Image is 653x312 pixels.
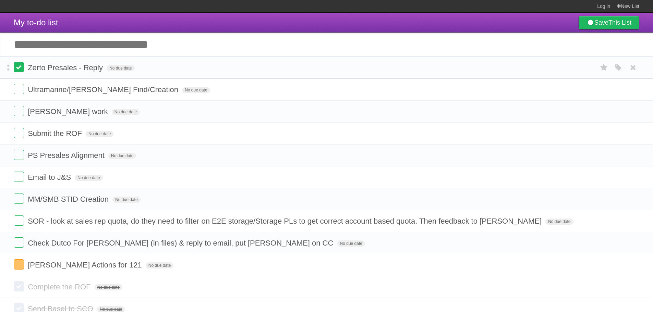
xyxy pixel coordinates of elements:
a: SaveThis List [579,16,639,29]
span: [PERSON_NAME] Actions for 121 [28,261,144,269]
span: Email to J&S [28,173,73,182]
label: Done [14,128,24,138]
label: Done [14,150,24,160]
span: SOR - look at sales rep quota, do they need to filter on E2E storage/Storage PLs to get correct a... [28,217,543,225]
label: Done [14,106,24,116]
span: [PERSON_NAME] work [28,107,110,116]
span: No due date [545,219,573,225]
span: No due date [95,284,122,290]
span: No due date [112,197,140,203]
label: Star task [597,62,610,73]
span: MM/SMB STID Creation [28,195,110,203]
span: No due date [107,65,134,71]
span: Ultramarine/[PERSON_NAME] Find/Creation [28,85,180,94]
span: No due date [146,262,173,269]
span: Zerto Presales - Reply [28,63,105,72]
span: PS Presales Alignment [28,151,106,160]
span: No due date [75,175,102,181]
label: Done [14,194,24,204]
span: Submit the ROF [28,129,84,138]
span: No due date [337,240,365,247]
span: Complete the ROF [28,283,92,291]
label: Done [14,172,24,182]
span: No due date [108,153,136,159]
span: No due date [182,87,210,93]
label: Done [14,237,24,248]
span: No due date [112,109,140,115]
label: Done [14,259,24,270]
label: Done [14,84,24,94]
span: No due date [86,131,113,137]
label: Done [14,215,24,226]
label: Done [14,62,24,72]
b: This List [608,19,631,26]
span: My to-do list [14,18,58,27]
label: Done [14,281,24,291]
span: Check Dutco For [PERSON_NAME] (in files) & reply to email, put [PERSON_NAME] on CC [28,239,335,247]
